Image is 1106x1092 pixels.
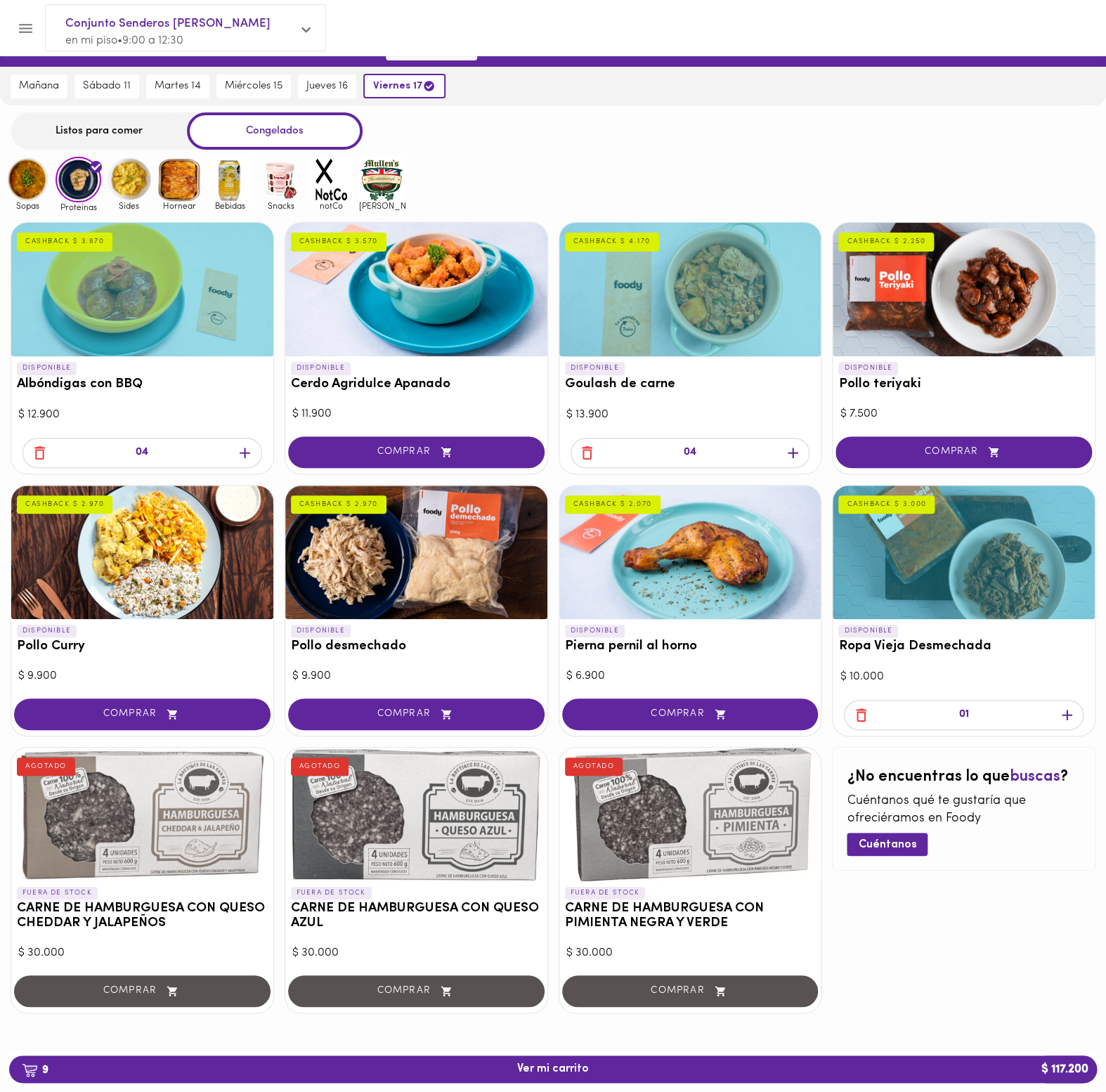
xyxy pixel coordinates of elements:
[11,223,273,356] div: Albóndigas con BBQ
[9,1055,1097,1083] button: 9Ver mi carrito$ 117.200
[838,495,935,514] div: CASHBACK $ 3.000
[8,11,43,46] button: Menu
[17,233,112,251] div: CASHBACK $ 3.870
[291,233,386,251] div: CASHBACK $ 3.570
[858,838,916,852] span: Cuéntanos
[291,758,349,776] div: AGOTADO
[559,223,821,356] div: Goulash de carne
[565,758,623,776] div: AGOTADO
[838,639,1089,654] h3: Ropa Vieja Desmechada
[565,233,659,251] div: CASHBACK $ 4.170
[291,887,372,899] p: FUERA DE STOCK
[225,80,282,93] span: miércoles 15
[18,945,266,961] div: $ 30.000
[565,377,816,392] h3: Goulash de carne
[157,201,202,210] span: Hornear
[359,157,405,202] img: mullens
[580,708,801,720] span: COMPRAR
[285,748,547,881] div: CARNE DE HAMBURGUESA CON QUESO AZUL
[17,639,268,654] h3: Pollo Curry
[17,625,77,637] p: DISPONIBLE
[840,406,1088,422] div: $ 7.500
[565,639,816,654] h3: Pierna pernil al horno
[13,1060,57,1079] b: 9
[288,436,545,468] button: COMPRAR
[216,74,291,98] button: miércoles 15
[65,15,292,33] span: Conjunto Senderos [PERSON_NAME]
[291,639,542,654] h3: Pollo desmechado
[566,668,814,684] div: $ 6.900
[18,407,266,423] div: $ 12.900
[565,362,625,375] p: DISPONIBLE
[562,698,819,730] button: COMPRAR
[559,486,821,619] div: Pierna pernil al horno
[847,769,1081,786] h2: ¿No encuentras lo que ?
[17,902,268,931] h3: CARNE DE HAMBURGUESA CON QUESO CHEDDAR Y JALAPEÑOS
[207,201,253,210] span: Bebidas
[565,495,661,514] div: CASHBACK $ 2.070
[684,445,696,461] p: 04
[840,669,1088,685] div: $ 10.000
[838,362,898,375] p: DISPONIBLE
[1009,769,1060,785] span: buscas
[258,201,304,210] span: Snacks
[74,74,139,98] button: sábado 11
[19,80,59,93] span: mañana
[155,80,201,93] span: martes 14
[106,201,152,210] span: Sides
[292,945,540,961] div: $ 30.000
[566,407,814,423] div: $ 13.900
[373,79,436,93] span: viernes 17
[288,698,545,730] button: COMPRAR
[5,157,51,202] img: Sopas
[56,202,101,212] span: Proteinas
[11,112,187,150] div: Listos para comer
[22,1063,38,1077] img: cart.png
[833,223,1095,356] div: Pollo teriyaki
[298,74,356,98] button: jueves 16
[291,495,386,514] div: CASHBACK $ 2.970
[18,668,266,684] div: $ 9.900
[17,887,98,899] p: FUERA DE STOCK
[292,406,540,422] div: $ 11.900
[565,887,646,899] p: FUERA DE STOCK
[83,80,131,93] span: sábado 11
[359,201,405,210] span: [PERSON_NAME]
[835,436,1092,468] button: COMPRAR
[308,201,354,210] span: notCo
[308,157,354,202] img: notCo
[11,486,273,619] div: Pollo Curry
[17,362,77,375] p: DISPONIBLE
[363,74,445,98] button: viernes 17
[306,708,527,720] span: COMPRAR
[565,902,816,931] h3: CARNE DE HAMBURGUESA CON PIMIENTA NEGRA Y VERDE
[17,495,112,514] div: CASHBACK $ 2.970
[136,445,148,461] p: 04
[65,35,183,46] span: en mi piso • 9:00 a 12:30
[838,233,934,251] div: CASHBACK $ 2.250
[146,74,209,98] button: martes 14
[5,201,51,210] span: Sopas
[285,486,547,619] div: Pollo desmechado
[157,157,202,202] img: Hornear
[292,668,540,684] div: $ 9.900
[56,157,101,202] img: Proteinas
[258,157,304,202] img: Snacks
[306,446,527,458] span: COMPRAR
[853,446,1074,458] span: COMPRAR
[17,377,268,392] h3: Albóndigas con BBQ
[291,625,351,637] p: DISPONIBLE
[838,625,898,637] p: DISPONIBLE
[306,80,348,93] span: jueves 16
[847,793,1081,828] p: Cuéntanos qué te gustaría que ofreciéramos en Foody
[566,945,814,961] div: $ 30.000
[838,377,1089,392] h3: Pollo teriyaki
[1024,1010,1092,1078] iframe: Messagebird Livechat Widget
[833,486,1095,619] div: Ropa Vieja Desmechada
[11,74,67,98] button: mañana
[291,377,542,392] h3: Cerdo Agridulce Apanado
[11,748,273,881] div: CARNE DE HAMBURGUESA CON QUESO CHEDDAR Y JALAPEÑOS
[17,758,75,776] div: AGOTADO
[187,112,363,150] div: Congelados
[207,157,253,202] img: Bebidas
